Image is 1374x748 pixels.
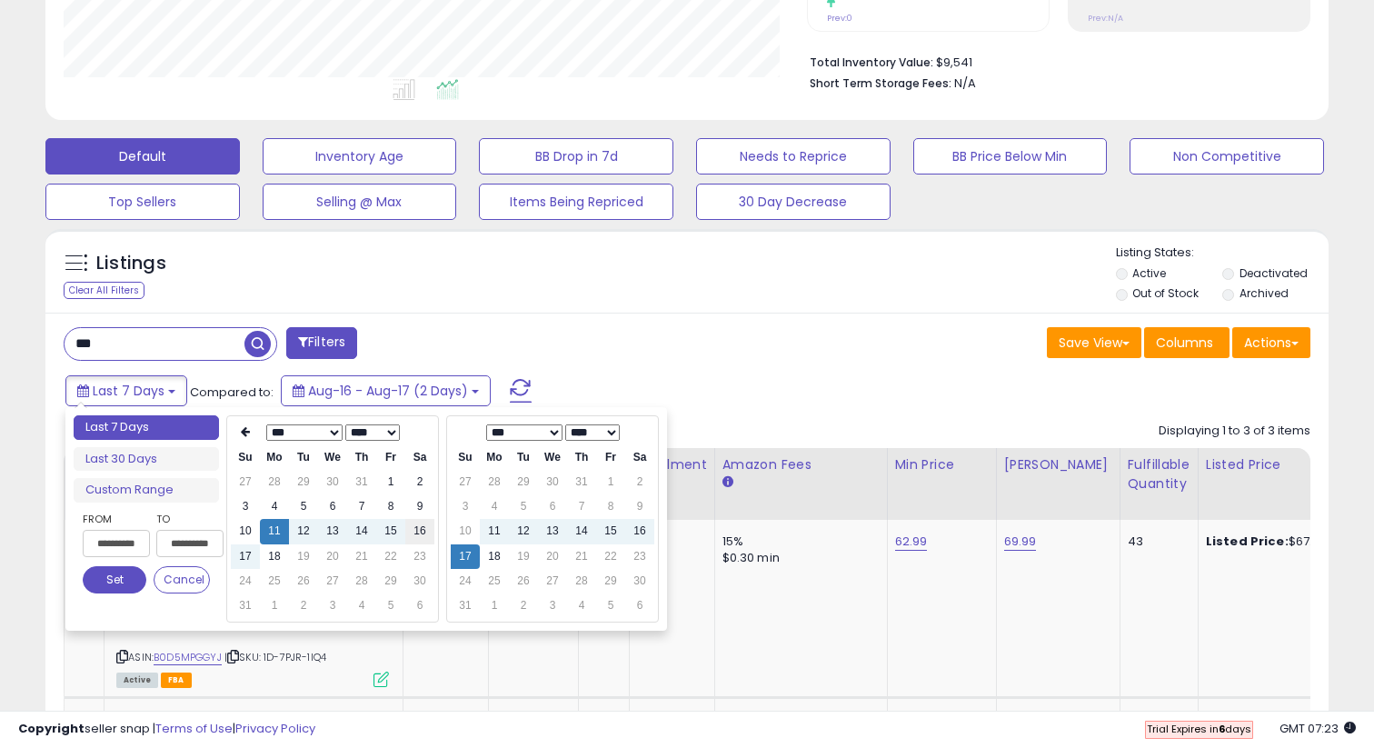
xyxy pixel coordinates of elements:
[289,470,318,494] td: 29
[154,566,210,593] button: Cancel
[93,382,164,400] span: Last 7 Days
[65,375,187,406] button: Last 7 Days
[286,327,357,359] button: Filters
[376,445,405,470] th: Fr
[318,544,347,569] td: 20
[637,455,707,494] div: Fulfillment Cost
[480,569,509,593] td: 25
[116,534,389,685] div: ASIN:
[405,445,434,470] th: Sa
[625,569,654,593] td: 30
[509,569,538,593] td: 26
[538,470,567,494] td: 30
[405,470,434,494] td: 2
[347,470,376,494] td: 31
[1088,13,1123,24] small: Prev: N/A
[596,519,625,544] td: 15
[289,544,318,569] td: 19
[405,569,434,593] td: 30
[625,593,654,618] td: 6
[154,650,222,665] a: B0D5MPGGYJ
[451,593,480,618] td: 31
[810,75,951,91] b: Short Term Storage Fees:
[567,519,596,544] td: 14
[260,569,289,593] td: 25
[722,550,873,566] div: $0.30 min
[83,510,146,528] label: From
[376,470,405,494] td: 1
[895,533,928,551] a: 62.99
[810,50,1297,72] li: $9,541
[1206,455,1363,474] div: Listed Price
[376,593,405,618] td: 5
[318,494,347,519] td: 6
[722,534,873,550] div: 15%
[347,519,376,544] td: 14
[1004,533,1037,551] a: 69.99
[810,55,933,70] b: Total Inventory Value:
[596,544,625,569] td: 22
[480,470,509,494] td: 28
[260,544,289,569] td: 18
[509,445,538,470] th: Tu
[1232,327,1310,358] button: Actions
[1279,720,1356,737] span: 2025-08-18 07:23 GMT
[913,138,1108,175] button: BB Price Below Min
[567,470,596,494] td: 31
[260,519,289,544] td: 11
[827,13,852,24] small: Prev: 0
[231,569,260,593] td: 24
[451,445,480,470] th: Su
[116,673,158,688] span: All listings currently available for purchase on Amazon
[1132,265,1166,281] label: Active
[1147,722,1251,736] span: Trial Expires in days
[538,544,567,569] td: 20
[1128,455,1190,494] div: Fulfillable Quantity
[289,445,318,470] th: Tu
[260,470,289,494] td: 28
[596,445,625,470] th: Fr
[1206,534,1357,550] div: $67.39
[318,569,347,593] td: 27
[318,445,347,470] th: We
[231,494,260,519] td: 3
[625,445,654,470] th: Sa
[64,282,144,299] div: Clear All Filters
[538,569,567,593] td: 27
[1206,533,1289,550] b: Listed Price:
[509,519,538,544] td: 12
[538,494,567,519] td: 6
[405,593,434,618] td: 6
[480,494,509,519] td: 4
[376,494,405,519] td: 8
[509,593,538,618] td: 2
[538,519,567,544] td: 13
[231,544,260,569] td: 17
[308,382,468,400] span: Aug-16 - Aug-17 (2 Days)
[625,519,654,544] td: 16
[260,445,289,470] th: Mo
[1047,327,1141,358] button: Save View
[281,375,491,406] button: Aug-16 - Aug-17 (2 Days)
[289,494,318,519] td: 5
[509,544,538,569] td: 19
[45,184,240,220] button: Top Sellers
[161,673,192,688] span: FBA
[1159,423,1310,440] div: Displaying 1 to 3 of 3 items
[74,478,219,503] li: Custom Range
[190,384,274,401] span: Compared to:
[451,519,480,544] td: 10
[722,474,733,491] small: Amazon Fees.
[1128,534,1184,550] div: 43
[45,138,240,175] button: Default
[318,470,347,494] td: 30
[722,455,880,474] div: Amazon Fees
[567,494,596,519] td: 7
[480,593,509,618] td: 1
[18,720,85,737] strong: Copyright
[289,593,318,618] td: 2
[509,494,538,519] td: 5
[451,544,480,569] td: 17
[74,447,219,472] li: Last 30 Days
[1156,334,1213,352] span: Columns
